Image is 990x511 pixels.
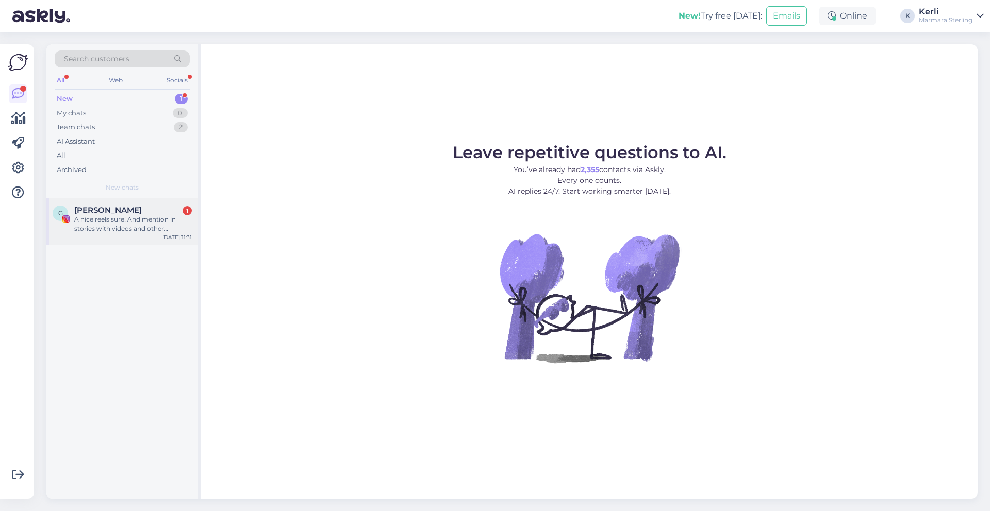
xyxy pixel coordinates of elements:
[453,142,727,162] span: Leave repetitive questions to AI.
[679,11,701,21] b: New!
[900,9,915,23] div: K
[919,16,972,24] div: Marmara Sterling
[164,74,190,87] div: Socials
[8,53,28,72] img: Askly Logo
[57,165,87,175] div: Archived
[766,6,807,26] button: Emails
[74,215,192,233] div: A nice reels sure! And mention in stories with videos and other details...as per yr request and o...
[57,150,65,161] div: All
[55,74,67,87] div: All
[74,206,142,215] span: Giuliana Cazzaniga
[919,8,972,16] div: Kerli
[581,165,599,174] b: 2,355
[175,94,188,104] div: 1
[64,54,129,64] span: Search customers
[919,8,984,24] a: KerliMarmara Sterling
[174,122,188,132] div: 2
[497,205,682,390] img: No Chat active
[57,122,95,132] div: Team chats
[57,137,95,147] div: AI Assistant
[58,209,63,217] span: G
[173,108,188,118] div: 0
[162,233,192,241] div: [DATE] 11:31
[57,108,86,118] div: My chats
[819,7,876,25] div: Online
[57,94,73,104] div: New
[183,206,192,215] div: 1
[106,183,139,192] span: New chats
[679,10,762,22] div: Try free [DATE]:
[107,74,125,87] div: Web
[453,164,727,197] p: You’ve already had contacts via Askly. Every one counts. AI replies 24/7. Start working smarter [...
